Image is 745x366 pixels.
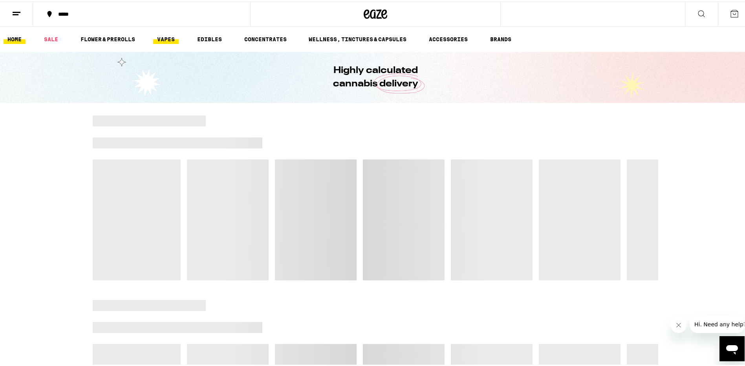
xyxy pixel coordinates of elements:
a: BRANDS [486,33,515,42]
iframe: Close message [671,316,686,331]
a: ACCESSORIES [425,33,472,42]
a: WELLNESS, TINCTURES & CAPSULES [305,33,410,42]
a: EDIBLES [193,33,226,42]
iframe: Message from company [690,314,745,331]
span: Hi. Need any help? [5,5,57,12]
iframe: Button to launch messaging window [719,335,745,360]
a: FLOWER & PREROLLS [77,33,139,42]
a: VAPES [153,33,179,42]
a: SALE [40,33,62,42]
a: HOME [4,33,26,42]
a: CONCENTRATES [240,33,291,42]
h1: Highly calculated cannabis delivery [311,62,440,89]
